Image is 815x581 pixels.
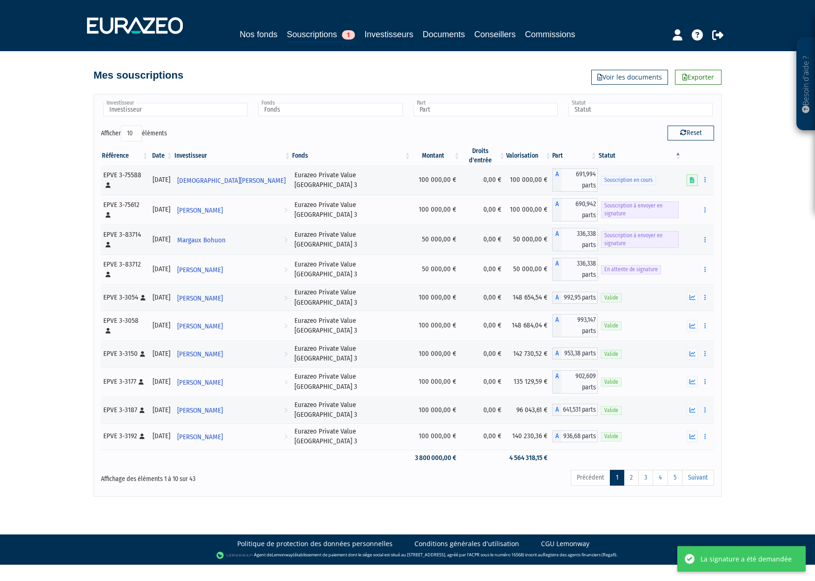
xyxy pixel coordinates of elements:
div: EPVE 3-3187 [103,405,146,415]
a: 2 [624,470,639,486]
td: 100 000,00 € [412,284,461,311]
span: A [552,198,561,221]
i: [Français] Personne physique [106,272,111,277]
div: [DATE] [153,234,170,244]
a: 1 [610,470,624,486]
div: EPVE 3-3150 [103,349,146,359]
label: Afficher éléments [101,126,167,141]
div: A - Eurazeo Private Value Europe 3 [552,228,598,251]
a: Souscriptions1 [287,28,355,42]
div: [DATE] [153,175,170,185]
td: 148 684,04 € [506,311,552,341]
td: 0,00 € [461,225,506,254]
div: [DATE] [153,205,170,214]
div: Eurazeo Private Value [GEOGRAPHIC_DATA] 3 [294,170,408,190]
div: A - Eurazeo Private Value Europe 3 [552,404,598,416]
div: Eurazeo Private Value [GEOGRAPHIC_DATA] 3 [294,316,408,336]
span: A [552,168,561,192]
span: 1 [342,30,355,40]
i: [Français] Personne physique [140,351,145,357]
div: [DATE] [153,264,170,274]
div: [DATE] [153,377,170,387]
a: Margaux Bohuon [174,230,292,249]
div: A - Eurazeo Private Value Europe 3 [552,198,598,221]
i: Voir l'investisseur [284,202,287,219]
a: [DEMOGRAPHIC_DATA][PERSON_NAME] [174,171,292,189]
span: Valide [601,406,621,415]
i: Voir l'investisseur [284,189,287,207]
span: A [552,228,561,251]
div: Eurazeo Private Value [GEOGRAPHIC_DATA] 3 [294,372,408,392]
i: Voir l'investisseur [284,290,287,307]
span: 691,994 parts [561,168,598,192]
a: Voir les documents [591,70,668,85]
i: Voir l'investisseur [284,261,287,279]
a: CGU Lemonway [541,539,589,548]
span: [DEMOGRAPHIC_DATA][PERSON_NAME] [177,172,286,189]
span: [PERSON_NAME] [177,346,223,363]
div: Eurazeo Private Value [GEOGRAPHIC_DATA] 3 [294,260,408,280]
a: 5 [668,470,682,486]
th: Statut : activer pour trier la colonne par ordre d&eacute;croissant [598,147,682,165]
th: Montant: activer pour trier la colonne par ordre croissant [412,147,461,165]
span: [PERSON_NAME] [177,428,223,446]
td: 100 000,00 € [412,367,461,397]
a: 4 [653,470,668,486]
td: 0,00 € [461,165,506,195]
td: 100 000,00 € [412,165,461,195]
td: 135 129,59 € [506,367,552,397]
div: [DATE] [153,293,170,302]
a: [PERSON_NAME] [174,427,292,446]
div: EPVE 3-75588 [103,170,146,190]
i: Voir l'investisseur [284,428,287,446]
td: 142 730,52 € [506,341,552,367]
td: 0,00 € [461,423,506,450]
div: A - Eurazeo Private Value Europe 3 [552,168,598,192]
i: [Français] Personne physique [140,434,145,439]
span: [PERSON_NAME] [177,261,223,279]
div: EPVE 3-75612 [103,200,146,220]
th: Investisseur: activer pour trier la colonne par ordre croissant [174,147,292,165]
div: A - Eurazeo Private Value Europe 3 [552,292,598,304]
a: Investisseurs [364,28,413,41]
span: A [552,292,561,304]
td: 50 000,00 € [506,254,552,284]
a: [PERSON_NAME] [174,316,292,335]
span: [PERSON_NAME] [177,318,223,335]
td: 100 000,00 € [412,341,461,367]
i: [Français] Personne physique [106,328,111,334]
th: Droits d'entrée: activer pour trier la colonne par ordre croissant [461,147,506,165]
td: 148 654,54 € [506,284,552,311]
div: EPVE 3-83714 [103,230,146,250]
i: Voir l'investisseur [284,346,287,363]
i: [Français] Personne physique [106,212,111,218]
div: A - Eurazeo Private Value Europe 3 [552,258,598,281]
span: [PERSON_NAME] [177,290,223,307]
span: Souscription à envoyer en signature [601,231,679,248]
td: 100 000,00 € [506,195,552,225]
button: Reset [668,126,714,140]
i: Voir l'investisseur [284,374,287,391]
td: 50 000,00 € [412,254,461,284]
span: 936,68 parts [561,430,598,442]
select: Afficheréléments [121,126,142,141]
i: Voir l'investisseur [284,402,287,419]
div: Eurazeo Private Value [GEOGRAPHIC_DATA] 3 [294,230,408,250]
span: [PERSON_NAME] [177,202,223,219]
div: A - Eurazeo Private Value Europe 3 [552,347,598,360]
a: Lemonway [272,552,293,558]
td: 4 564 318,15 € [506,450,552,466]
td: 140 230,36 € [506,423,552,450]
td: 96 043,61 € [506,397,552,423]
div: Eurazeo Private Value [GEOGRAPHIC_DATA] 3 [294,427,408,447]
span: 336,338 parts [561,228,598,251]
div: EPVE 3-3192 [103,431,146,441]
span: Souscription en cours [601,176,656,185]
a: Registre des agents financiers (Regafi) [543,552,616,558]
span: A [552,370,561,394]
a: [PERSON_NAME] [174,344,292,363]
a: [PERSON_NAME] [174,260,292,279]
span: [PERSON_NAME] [177,402,223,419]
div: Eurazeo Private Value [GEOGRAPHIC_DATA] 3 [294,344,408,364]
div: Affichage des éléments 1 à 10 sur 43 [101,469,348,484]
